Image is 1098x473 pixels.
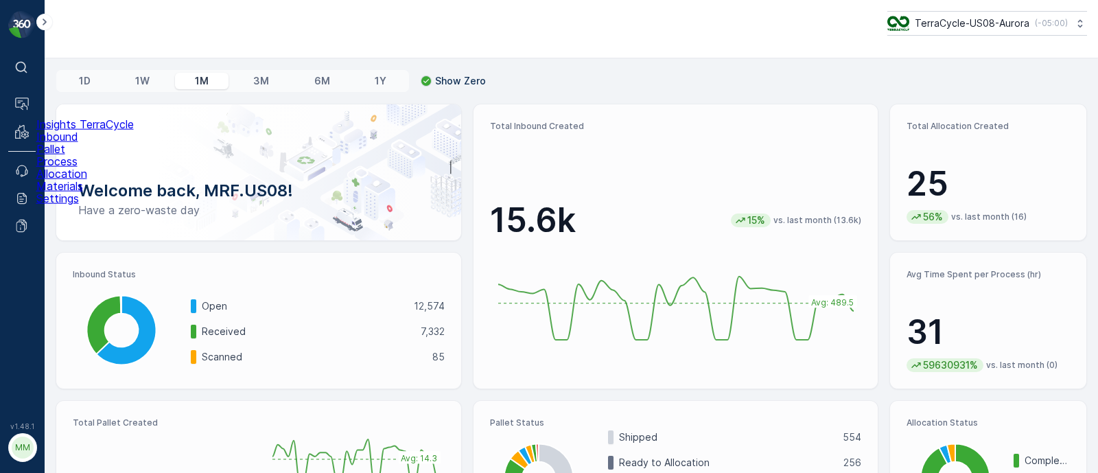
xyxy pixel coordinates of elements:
p: 31 [907,312,1070,353]
p: Have a zero-waste day [78,202,439,218]
p: 59630931% [922,358,979,372]
p: 15% [746,214,767,227]
p: 6M [314,74,330,88]
p: Received [202,325,412,338]
p: 12,574 [414,299,445,313]
p: 85 [432,350,445,364]
p: Shipped [619,430,834,444]
span: v 1.48.1 [8,422,36,430]
p: 554 [843,430,861,444]
p: 1D [79,74,91,88]
p: 1W [135,74,150,88]
a: Allocation [36,168,134,180]
p: 25 [907,163,1070,205]
p: 1Y [375,74,386,88]
p: ( -05:00 ) [1035,18,1068,29]
a: Inbound [36,130,134,143]
p: Completed [1025,454,1070,468]
p: Show Zero [435,74,486,88]
p: 256 [843,456,861,470]
a: Process [36,155,134,168]
p: Allocation Status [907,417,1070,428]
p: 1M [195,74,209,88]
a: Pallet [36,143,134,155]
p: Total Pallet Created [73,417,253,428]
p: 3M [253,74,269,88]
p: Scanned [202,350,423,364]
a: Insights TerraCycle [36,118,134,130]
button: MM [8,433,36,462]
p: 56% [922,210,944,224]
p: vs. last month (13.6k) [773,215,861,226]
p: Open [202,299,405,313]
p: 15.6k [490,200,576,241]
p: Inbound Status [73,269,445,280]
button: TerraCycle-US08-Aurora(-05:00) [887,11,1087,36]
div: MM [12,437,34,459]
p: Avg Time Spent per Process (hr) [907,269,1070,280]
p: Pallet Status [490,417,862,428]
p: Welcome back, MRF.US08! [78,180,439,202]
p: vs. last month (0) [986,360,1058,371]
p: Total Inbound Created [490,121,862,132]
p: vs. last month (16) [951,211,1027,222]
p: TerraCycle-US08-Aurora [915,16,1029,30]
p: 7,332 [421,325,445,338]
a: Settings [36,192,134,205]
img: logo [8,11,36,38]
p: Ready to Allocation [619,456,835,470]
img: image_ci7OI47.png [887,16,909,31]
p: Total Allocation Created [907,121,1070,132]
a: Materials [36,180,134,192]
